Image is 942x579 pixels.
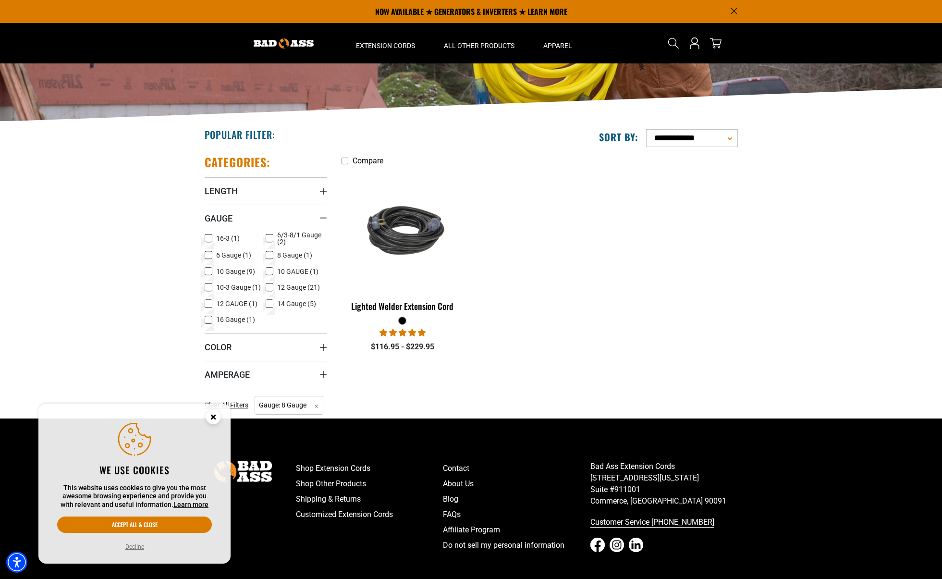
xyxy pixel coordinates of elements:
[342,170,464,316] a: black Lighted Welder Extension Cord
[687,23,702,63] a: Open this option
[216,284,261,291] span: 10-3 Gauge (1)
[443,476,590,492] a: About Us
[443,507,590,522] a: FAQs
[216,316,255,323] span: 16 Gauge (1)
[277,300,316,307] span: 14 Gauge (5)
[342,23,429,63] summary: Extension Cords
[255,396,323,415] span: Gauge: 8 Gauge
[216,235,240,242] span: 16-3 (1)
[342,193,463,267] img: black
[205,400,252,410] a: Clear All Filters
[443,522,590,538] a: Affiliate Program
[216,300,257,307] span: 12 GAUGE (1)
[379,328,426,337] span: 5.00 stars
[205,361,327,388] summary: Amperage
[590,461,738,507] p: Bad Ass Extension Cords [STREET_ADDRESS][US_STATE] Suite #911001 Commerce, [GEOGRAPHIC_DATA] 90091
[296,461,443,476] a: Shop Extension Cords
[205,177,327,204] summary: Length
[277,268,318,275] span: 10 GAUGE (1)
[708,37,723,49] a: cart
[342,302,464,310] div: Lighted Welder Extension Cord
[610,538,624,552] a: Instagram - open in a new tab
[444,41,514,50] span: All Other Products
[443,461,590,476] a: Contact
[666,36,681,51] summary: Search
[296,476,443,492] a: Shop Other Products
[443,492,590,507] a: Blog
[443,538,590,553] a: Do not sell my personal information
[205,401,248,409] span: Clear All Filters
[196,404,231,433] button: Close this option
[205,342,232,353] span: Color
[205,205,327,232] summary: Gauge
[590,538,605,552] a: Facebook - open in a new tab
[57,484,212,509] p: This website uses cookies to give you the most awesome browsing experience and provide you with r...
[205,155,271,170] h2: Categories:
[342,341,464,353] div: $116.95 - $229.95
[599,131,638,143] label: Sort by:
[205,213,232,224] span: Gauge
[216,268,255,275] span: 10 Gauge (9)
[57,464,212,476] h2: We use cookies
[629,538,643,552] a: LinkedIn - open in a new tab
[205,369,250,380] span: Amperage
[173,501,208,508] a: This website uses cookies to give you the most awesome browsing experience and provide you with r...
[254,38,314,49] img: Bad Ass Extension Cords
[277,284,320,291] span: 12 Gauge (21)
[57,517,212,533] button: Accept all & close
[296,507,443,522] a: Customized Extension Cords
[122,542,147,552] button: Decline
[356,41,415,50] span: Extension Cords
[214,461,272,482] img: Bad Ass Extension Cords
[38,404,231,564] aside: Cookie Consent
[429,23,529,63] summary: All Other Products
[205,333,327,360] summary: Color
[6,552,27,573] div: Accessibility Menu
[353,156,383,165] span: Compare
[205,185,238,197] span: Length
[277,232,323,245] span: 6/3-8/1 Gauge (2)
[255,400,323,409] a: Gauge: 8 Gauge
[529,23,587,63] summary: Apparel
[296,492,443,507] a: Shipping & Returns
[590,515,738,530] a: call 833-674-1699
[205,128,275,141] h2: Popular Filter:
[277,252,312,259] span: 8 Gauge (1)
[216,252,251,259] span: 6 Gauge (1)
[543,41,572,50] span: Apparel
